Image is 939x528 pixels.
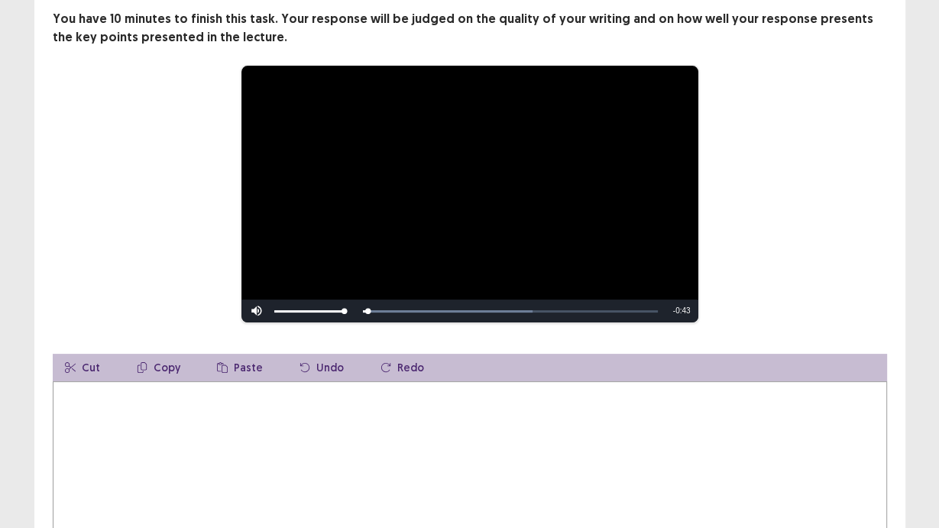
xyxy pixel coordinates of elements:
button: Copy [125,354,193,381]
button: Cut [53,354,112,381]
button: Paste [205,354,275,381]
span: 0:43 [675,306,690,315]
button: Mute [241,300,272,322]
p: You have 10 minutes to finish this task. Your response will be judged on the quality of your writ... [53,10,887,47]
button: Undo [287,354,356,381]
span: - [673,306,675,315]
div: Volume Level [274,310,344,313]
div: Video Player [241,66,698,322]
button: Redo [368,354,436,381]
